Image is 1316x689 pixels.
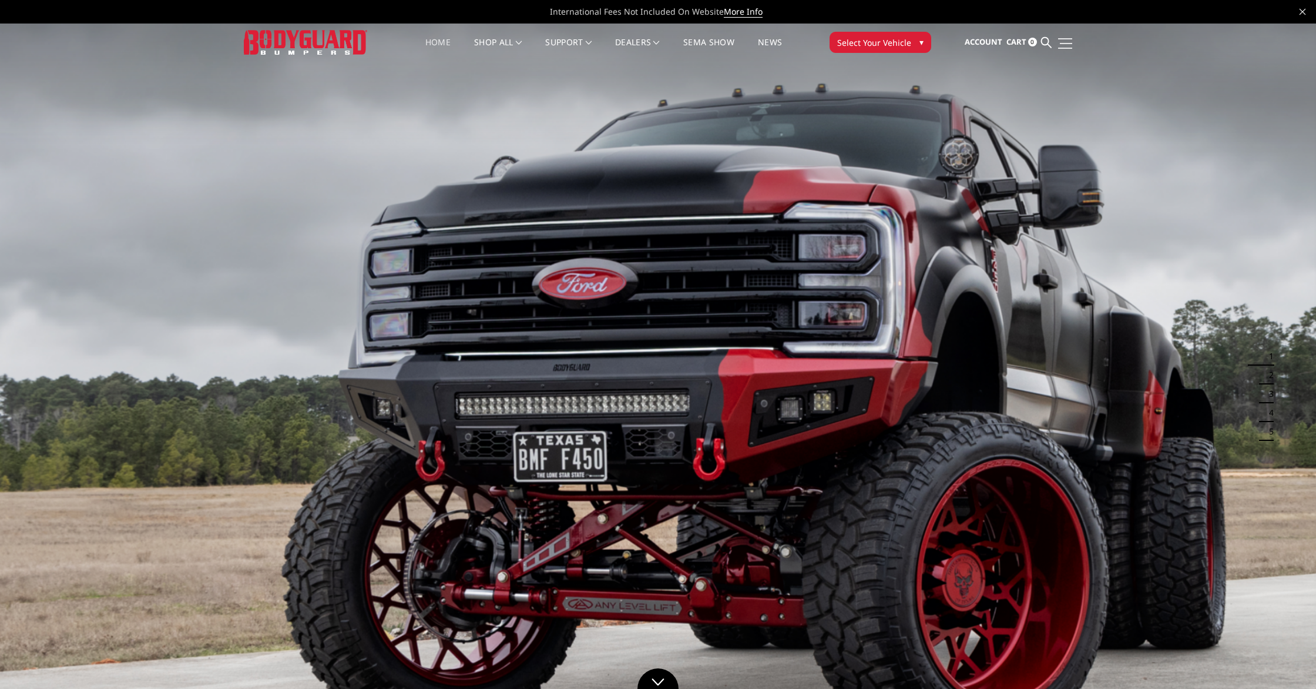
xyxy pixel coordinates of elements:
a: SEMA Show [683,38,734,61]
button: Select Your Vehicle [830,32,931,53]
a: shop all [474,38,522,61]
span: 0 [1028,38,1037,46]
iframe: Chat Widget [1257,633,1316,689]
button: 1 of 5 [1262,347,1274,366]
a: News [758,38,782,61]
span: ▾ [919,36,924,48]
a: Click to Down [637,668,679,689]
a: Home [425,38,451,61]
span: Cart [1006,36,1026,47]
span: Account [965,36,1002,47]
button: 4 of 5 [1262,403,1274,422]
a: More Info [724,6,763,18]
span: Select Your Vehicle [837,36,911,49]
a: Account [965,26,1002,58]
a: Dealers [615,38,660,61]
button: 5 of 5 [1262,422,1274,441]
a: Cart 0 [1006,26,1037,58]
img: BODYGUARD BUMPERS [244,30,367,54]
a: Support [545,38,592,61]
button: 2 of 5 [1262,366,1274,384]
button: 3 of 5 [1262,384,1274,403]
